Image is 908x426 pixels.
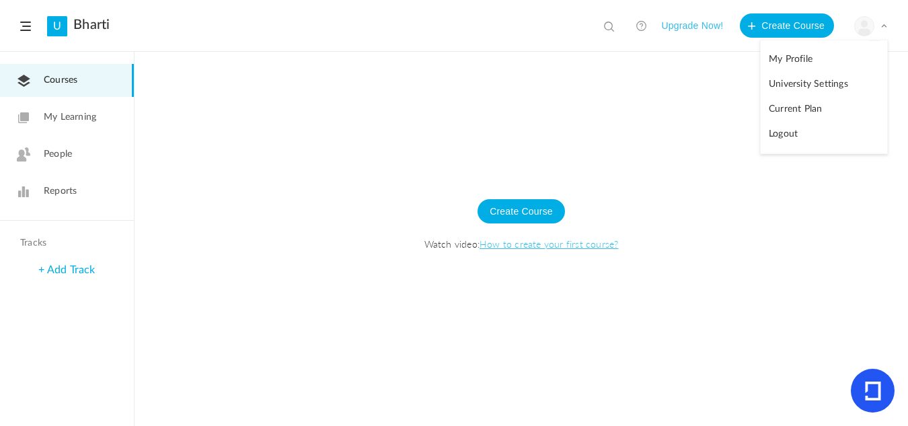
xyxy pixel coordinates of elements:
[761,97,887,122] a: Current Plan
[44,110,96,125] span: My Learning
[44,147,72,162] span: People
[761,122,887,147] a: Logout
[480,237,618,250] a: How to create your first course?
[20,238,110,249] h4: Tracks
[44,73,77,87] span: Courses
[44,184,77,199] span: Reports
[761,47,887,72] a: My Profile
[761,72,887,97] a: University Settings
[73,17,110,33] a: Bharti
[855,17,874,36] img: user-image.png
[478,199,565,223] button: Create Course
[740,13,834,38] button: Create Course
[148,237,895,250] span: Watch video:
[47,16,67,36] a: U
[38,264,95,275] a: + Add Track
[661,13,723,38] button: Upgrade Now!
